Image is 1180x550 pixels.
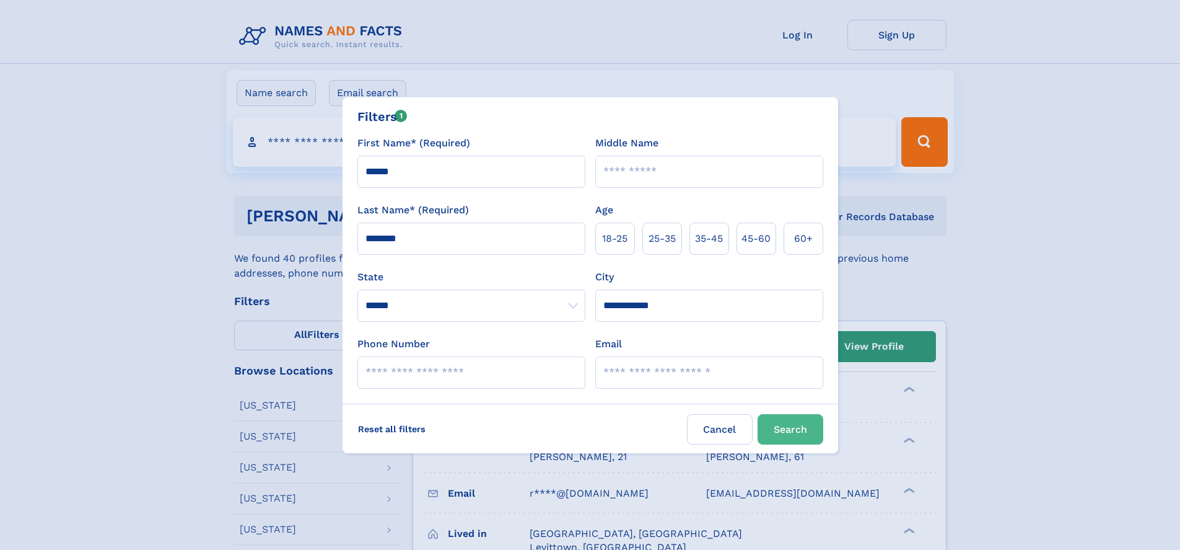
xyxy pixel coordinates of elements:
label: Last Name* (Required) [357,203,469,218]
label: Middle Name [595,136,658,151]
label: Age [595,203,613,218]
span: 60+ [794,231,813,246]
label: Cancel [687,414,753,445]
label: City [595,270,614,285]
button: Search [758,414,823,445]
div: Filters [357,107,408,126]
label: State [357,270,585,285]
span: 35‑45 [695,231,723,246]
span: 25‑35 [649,231,676,246]
span: 45‑60 [741,231,771,246]
label: Reset all filters [350,414,434,444]
span: 18‑25 [602,231,627,246]
label: First Name* (Required) [357,136,470,151]
label: Phone Number [357,337,430,352]
label: Email [595,337,622,352]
